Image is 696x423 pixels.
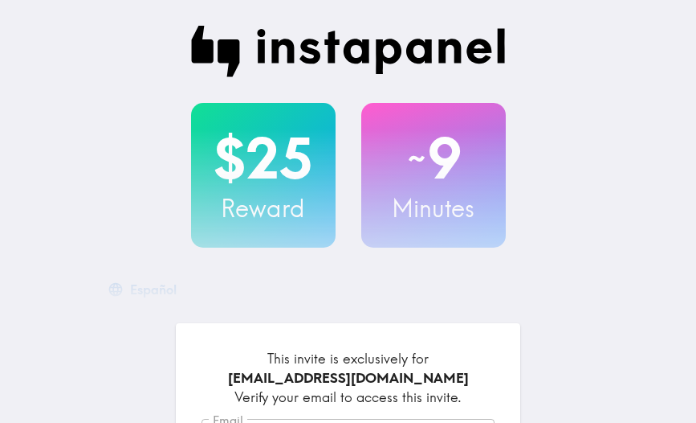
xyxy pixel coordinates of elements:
[130,278,177,301] div: Español
[191,191,336,225] h3: Reward
[488,319,517,339] b: $25
[104,273,183,306] button: Español
[361,191,506,225] h3: Minutes
[191,26,506,77] img: Instapanel
[201,349,495,406] div: This invite is exclusively for Verify your email to access this invite.
[201,368,495,388] div: [EMAIL_ADDRESS][DOMAIN_NAME]
[361,125,506,191] h2: 9
[104,318,592,363] p: If you qualify, you'll receive (USD) . You'll be able to choose your .
[191,125,336,191] h2: $25
[104,319,291,339] span: There is a new instapanel!
[405,134,428,183] span: ~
